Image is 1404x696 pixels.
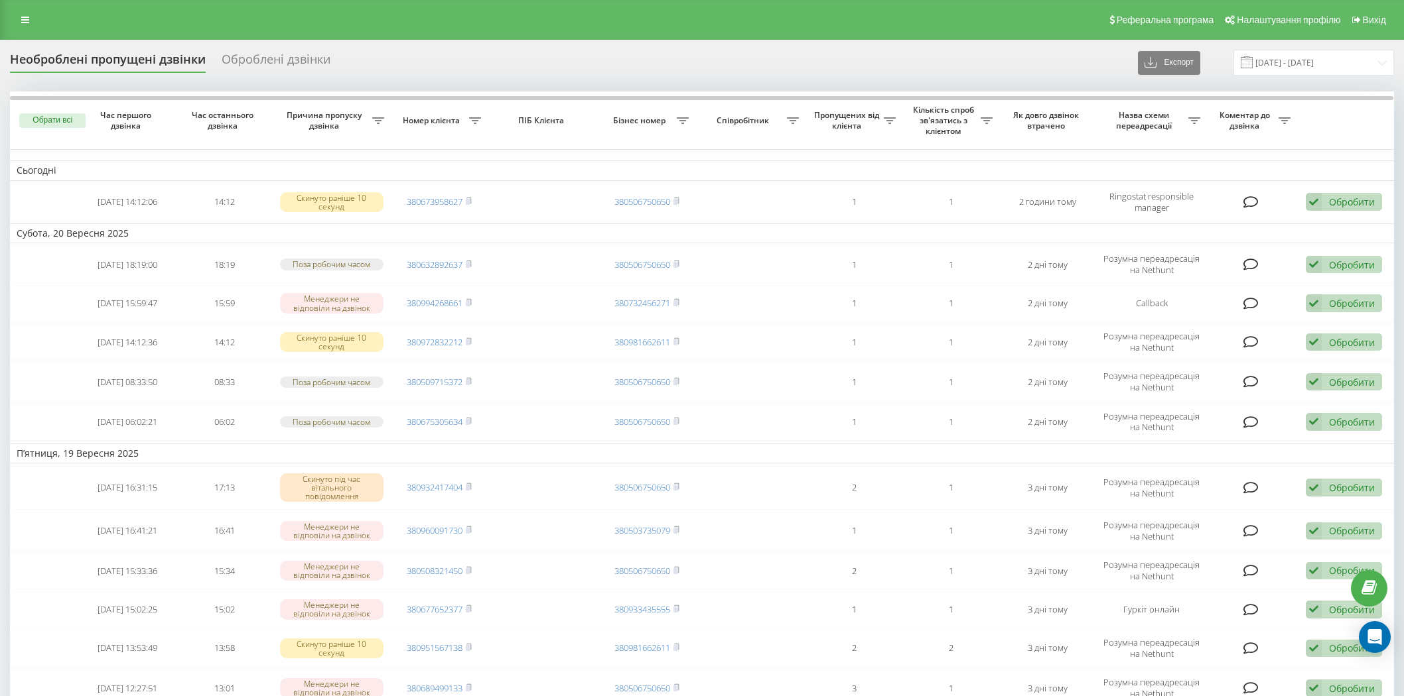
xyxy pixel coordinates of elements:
a: 380506750650 [614,682,670,694]
td: 2 години тому [999,184,1096,221]
div: Поза робочим часом [280,259,384,270]
span: Час останнього дзвінка [187,110,262,131]
a: 380932417404 [407,481,462,493]
div: Обробити [1329,297,1375,310]
td: 1 [806,184,902,221]
td: 1 [806,286,902,321]
button: Обрати всі [19,113,86,128]
td: Розумна переадресація на Nethunt [1096,363,1207,400]
a: 380506750650 [614,196,670,207]
td: Ringostat responsible manager [1096,184,1207,221]
td: 1 [902,512,999,550]
td: 08:33 [176,363,273,400]
td: 15:02 [176,592,273,627]
td: [DATE] 16:41:21 [79,512,176,550]
div: Скинуто раніше 10 секунд [280,192,384,212]
td: [DATE] 18:19:00 [79,246,176,283]
a: 380632892637 [407,259,462,270]
td: 1 [902,286,999,321]
span: ПІБ Клієнта [499,115,587,126]
span: Реферальна програма [1117,15,1214,25]
div: Необроблені пропущені дзвінки [10,52,206,73]
a: 380675305634 [407,416,462,428]
div: Обробити [1329,682,1375,695]
td: 1 [806,512,902,550]
div: Обробити [1329,642,1375,654]
td: [DATE] 14:12:36 [79,323,176,361]
td: 18:19 [176,246,273,283]
td: 17:13 [176,466,273,510]
td: 2 [806,552,902,589]
span: Назва схеми переадресації [1103,110,1188,131]
td: 06:02 [176,403,273,440]
a: 380994268661 [407,297,462,309]
a: 380981662611 [614,336,670,348]
td: [DATE] 13:53:49 [79,630,176,667]
td: 13:58 [176,630,273,667]
a: 380506750650 [614,481,670,493]
div: Обробити [1329,416,1375,428]
td: 3 дні тому [999,592,1096,627]
div: Скинуто раніше 10 секунд [280,332,384,352]
div: Скинуто раніше 10 секунд [280,638,384,658]
a: 380732456271 [614,297,670,309]
td: 2 дні тому [999,286,1096,321]
a: 380506750650 [614,565,670,577]
a: 380951567138 [407,642,462,654]
td: 14:12 [176,323,273,361]
span: Як довго дзвінок втрачено [1011,110,1086,131]
td: Субота, 20 Вересня 2025 [10,223,1394,243]
div: Менеджери не відповіли на дзвінок [280,599,384,619]
td: 2 дні тому [999,403,1096,440]
span: Коментар до дзвінка [1214,110,1279,131]
span: Пропущених від клієнта [812,110,884,131]
td: 1 [902,466,999,510]
td: Розумна переадресація на Nethunt [1096,552,1207,589]
a: 380933435555 [614,603,670,615]
td: [DATE] 15:02:25 [79,592,176,627]
div: Поза робочим часом [280,377,384,388]
span: Номер клієнта [397,115,469,126]
td: 3 дні тому [999,466,1096,510]
td: 15:34 [176,552,273,589]
td: 1 [806,403,902,440]
td: 1 [806,592,902,627]
div: Обробити [1329,524,1375,537]
td: 3 дні тому [999,630,1096,667]
span: Налаштування профілю [1237,15,1340,25]
div: Open Intercom Messenger [1359,621,1391,653]
div: Обробити [1329,336,1375,349]
div: Оброблені дзвінки [222,52,330,73]
span: Бізнес номер [605,115,677,126]
div: Менеджери не відповіли на дзвінок [280,521,384,541]
span: Вихід [1363,15,1386,25]
div: Обробити [1329,196,1375,208]
div: Обробити [1329,564,1375,577]
td: 1 [902,323,999,361]
td: 2 дні тому [999,323,1096,361]
span: Час першого дзвінка [90,110,165,131]
a: 380508321450 [407,565,462,577]
td: 1 [902,184,999,221]
td: Розумна переадресація на Nethunt [1096,512,1207,550]
td: 2 [806,466,902,510]
td: 16:41 [176,512,273,550]
td: Розумна переадресація на Nethunt [1096,323,1207,361]
div: Менеджери не відповіли на дзвінок [280,561,384,581]
td: 1 [902,592,999,627]
td: [DATE] 15:33:36 [79,552,176,589]
td: [DATE] 06:02:21 [79,403,176,440]
td: 15:59 [176,286,273,321]
a: 380689499133 [407,682,462,694]
td: 1 [806,363,902,400]
td: Гуркіт онлайн [1096,592,1207,627]
td: Розумна переадресація на Nethunt [1096,246,1207,283]
td: 1 [902,363,999,400]
td: [DATE] 14:12:06 [79,184,176,221]
td: 3 дні тому [999,512,1096,550]
span: Співробітник [702,115,788,126]
div: Обробити [1329,603,1375,616]
td: [DATE] 16:31:15 [79,466,176,510]
td: Розумна переадресація на Nethunt [1096,466,1207,510]
td: 1 [806,246,902,283]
